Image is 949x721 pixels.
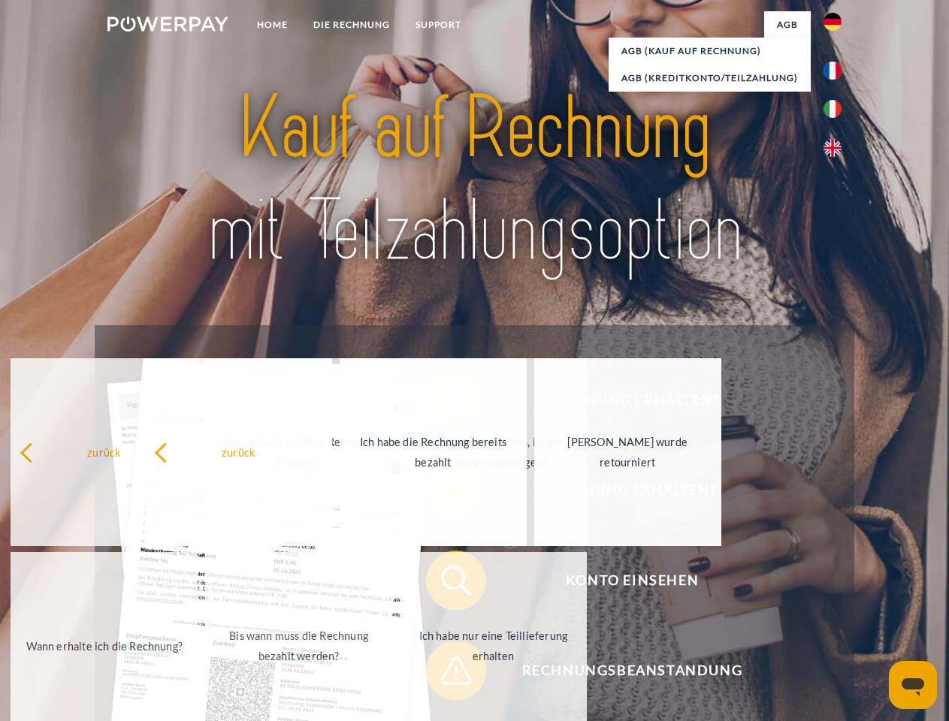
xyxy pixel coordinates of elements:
[20,442,189,462] div: zurück
[426,641,817,701] button: Rechnungsbeanstandung
[301,11,403,38] a: DIE RECHNUNG
[448,551,816,611] span: Konto einsehen
[144,72,805,288] img: title-powerpay_de.svg
[107,17,228,32] img: logo-powerpay-white.svg
[764,11,811,38] a: agb
[824,100,842,118] img: it
[20,635,189,656] div: Wann erhalte ich die Rechnung?
[244,11,301,38] a: Home
[609,38,811,65] a: AGB (Kauf auf Rechnung)
[154,442,323,462] div: zurück
[448,641,816,701] span: Rechnungsbeanstandung
[824,62,842,80] img: fr
[824,139,842,157] img: en
[426,551,817,611] button: Konto einsehen
[214,626,383,666] div: Bis wann muss die Rechnung bezahlt werden?
[543,432,712,472] div: [PERSON_NAME] wurde retourniert
[349,432,518,472] div: Ich habe die Rechnung bereits bezahlt
[403,11,474,38] a: SUPPORT
[889,661,937,709] iframe: Schaltfläche zum Öffnen des Messaging-Fensters
[824,13,842,31] img: de
[409,626,578,666] div: Ich habe nur eine Teillieferung erhalten
[609,65,811,92] a: AGB (Kreditkonto/Teilzahlung)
